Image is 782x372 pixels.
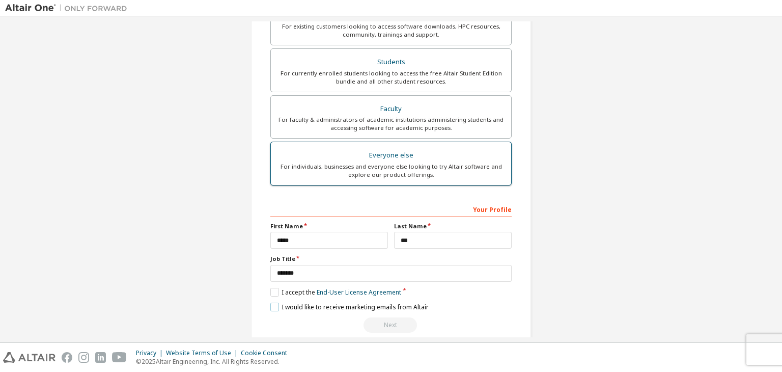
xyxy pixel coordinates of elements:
img: linkedin.svg [95,352,106,363]
img: youtube.svg [112,352,127,363]
p: © 2025 Altair Engineering, Inc. All Rights Reserved. [136,357,293,366]
img: instagram.svg [78,352,89,363]
div: For faculty & administrators of academic institutions administering students and accessing softwa... [277,116,505,132]
div: Your Profile [270,201,512,217]
div: Website Terms of Use [166,349,241,357]
label: I would like to receive marketing emails from Altair [270,303,429,311]
div: For currently enrolled students looking to access the free Altair Student Edition bundle and all ... [277,69,505,86]
img: Altair One [5,3,132,13]
label: I accept the [270,288,401,297]
div: Students [277,55,505,69]
div: Email already exists [270,317,512,333]
img: facebook.svg [62,352,72,363]
label: Last Name [394,222,512,230]
label: Job Title [270,255,512,263]
div: Faculty [277,102,505,116]
div: Cookie Consent [241,349,293,357]
div: For individuals, businesses and everyone else looking to try Altair software and explore our prod... [277,163,505,179]
div: Everyone else [277,148,505,163]
label: First Name [270,222,388,230]
div: Privacy [136,349,166,357]
div: For existing customers looking to access software downloads, HPC resources, community, trainings ... [277,22,505,39]
a: End-User License Agreement [317,288,401,297]
img: altair_logo.svg [3,352,55,363]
